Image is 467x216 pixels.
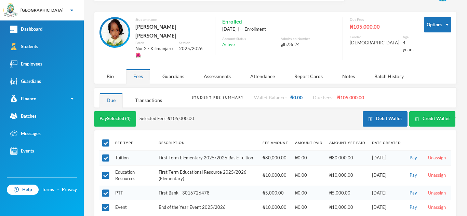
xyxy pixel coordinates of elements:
[350,22,414,31] div: ₦105,000.00
[350,34,399,40] div: Gender
[10,60,42,68] div: Employees
[243,69,282,84] div: Attendance
[155,151,259,165] td: First Term Elementary 2025/2026 Basic Tuition
[99,69,121,84] div: Bio
[10,130,41,137] div: Messages
[222,26,336,33] div: [DATE] | -- Enrollment
[408,154,419,162] button: Pay
[287,69,330,84] div: Report Cards
[426,154,448,162] button: Unassign
[424,17,451,32] button: Options
[337,95,364,100] span: ₦105,000.00
[426,172,448,179] button: Unassign
[155,135,259,151] th: Description
[369,151,404,165] td: [DATE]
[326,200,369,215] td: ₦10,000.00
[128,93,169,107] div: Transactions
[281,36,336,41] div: Admission Number
[259,200,292,215] td: ₦10,000.00
[335,69,362,84] div: Notes
[10,26,42,33] div: Dashboard
[139,115,194,122] span: Selected Fees: ₦105,000.00
[369,165,404,186] td: [DATE]
[292,200,326,215] td: ₦0.00
[10,113,37,120] div: Batches
[313,95,334,100] span: Due Fees:
[367,69,411,84] div: Batch History
[99,93,123,107] div: Due
[350,17,414,22] div: Due Fees
[426,189,448,197] button: Unassign
[155,200,259,215] td: End of the Year Event 2025/2026
[42,186,54,193] a: Terms
[10,43,38,50] div: Students
[369,135,404,151] th: Date Created
[403,40,414,53] div: 4 years
[292,165,326,186] td: ₦0.00
[326,186,369,200] td: ₦5,000.00
[135,40,174,45] div: Batch
[155,69,191,84] div: Guardians
[259,151,292,165] td: ₦80,000.00
[57,186,59,193] div: ·
[222,41,235,48] span: Active
[409,111,455,127] button: Credit Wallet
[4,4,17,17] img: logo
[21,7,64,13] div: [GEOGRAPHIC_DATA]
[290,95,303,100] span: ₦0.00
[222,36,277,41] div: Account Status
[101,19,129,46] img: STUDENT
[408,172,419,179] button: Pay
[112,151,155,165] td: Tuition
[62,186,77,193] a: Privacy
[179,40,208,45] div: Session
[363,111,457,127] div: `
[155,186,259,200] td: First Bank - 3016726478
[197,69,238,84] div: Assessments
[94,111,136,127] button: PaySelected (4)
[135,22,208,40] div: [PERSON_NAME] [PERSON_NAME]
[112,135,155,151] th: Fee Type
[10,147,34,155] div: Events
[408,204,419,211] button: Pay
[179,45,208,52] div: 2025/2026
[10,95,36,102] div: Finance
[292,151,326,165] td: ₦0.00
[7,185,39,195] a: Help
[369,200,404,215] td: [DATE]
[403,34,414,40] div: Age
[326,165,369,186] td: ₦10,000.00
[259,135,292,151] th: Fee Amount
[112,165,155,186] td: Education Resources
[126,69,150,84] div: Fees
[135,45,174,59] div: Nur 2 - Kilimanjaro 🌺
[259,165,292,186] td: ₦10,000.00
[363,111,408,127] button: Debit Wallet
[10,78,41,85] div: Guardians
[254,95,287,100] span: Wallet Balance:
[112,186,155,200] td: PTF
[326,151,369,165] td: ₦80,000.00
[222,17,242,26] span: Enrolled
[192,95,243,100] div: Student Fee Summary
[155,165,259,186] td: First Term Educational Resource 2025/2026 (Elementary)
[259,186,292,200] td: ₦5,000.00
[350,40,399,46] div: [DEMOGRAPHIC_DATA]
[292,186,326,200] td: ₦0.00
[408,189,419,197] button: Pay
[292,135,326,151] th: Amount Paid
[326,135,369,151] th: Amount Yet Paid
[112,200,155,215] td: Event
[281,41,336,48] div: glh23e24
[426,204,448,211] button: Unassign
[369,186,404,200] td: [DATE]
[135,17,208,22] div: Student name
